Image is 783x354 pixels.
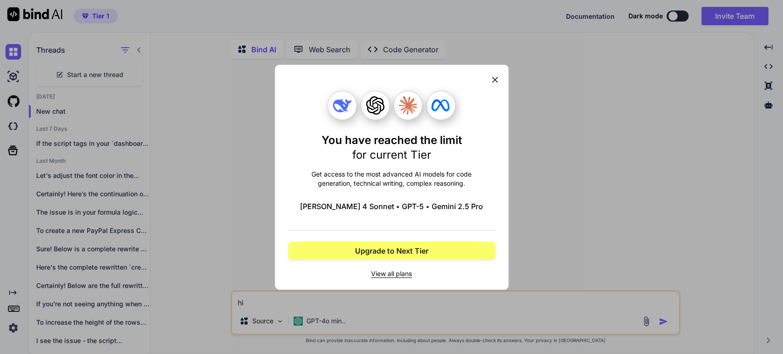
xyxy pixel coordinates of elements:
span: • [426,201,430,212]
span: [PERSON_NAME] 4 Sonnet [300,201,394,212]
p: Get access to the most advanced AI models for code generation, technical writing, complex reasoning. [288,170,495,188]
span: GPT-5 [402,201,424,212]
span: • [396,201,400,212]
img: Deepseek [333,96,351,115]
button: Upgrade to Next Tier [288,242,495,260]
span: Upgrade to Next Tier [355,245,428,256]
h1: You have reached the limit [322,133,462,162]
span: View all plans [288,269,495,278]
span: Gemini 2.5 Pro [432,201,483,212]
span: for current Tier [352,148,431,161]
